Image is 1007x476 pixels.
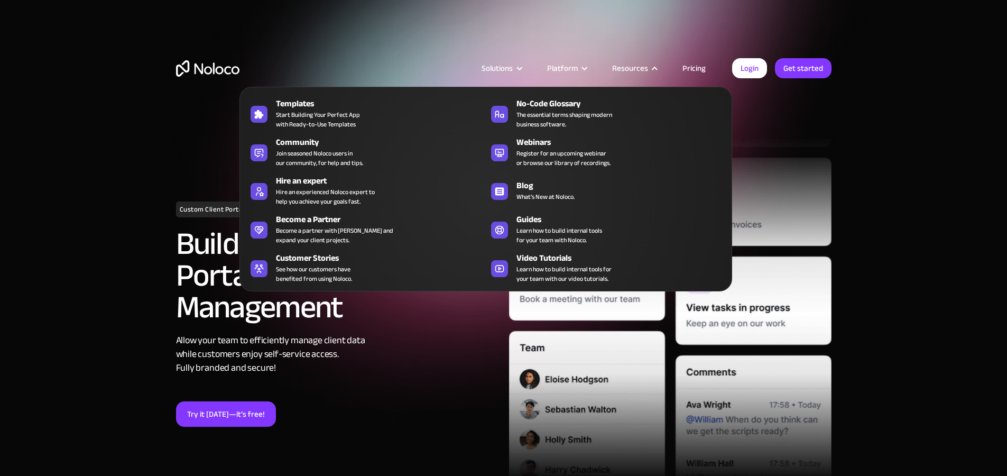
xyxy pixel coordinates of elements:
[176,401,276,427] a: Try it [DATE]—it’s free!
[516,252,731,264] div: Video Tutorials
[486,95,726,131] a: No-Code GlossaryThe essential terms shaping modernbusiness software.
[276,264,352,283] span: See how our customers have benefited from using Noloco.
[516,264,612,283] span: Learn how to build internal tools for your team with our video tutorials.
[176,60,239,77] a: home
[176,202,273,217] h1: Custom Client Portal Builder
[276,252,491,264] div: Customer Stories
[516,136,731,149] div: Webinars
[468,61,534,75] div: Solutions
[176,228,498,323] h2: Build a Custom Client Portal for Seamless Client Management
[547,61,578,75] div: Platform
[245,172,486,208] a: Hire an expertHire an experienced Noloco expert tohelp you achieve your goals fast.
[775,58,832,78] a: Get started
[534,61,599,75] div: Platform
[516,149,611,168] span: Register for an upcoming webinar or browse our library of recordings.
[482,61,513,75] div: Solutions
[245,250,486,286] a: Customer StoriesSee how our customers havebenefited from using Noloco.
[276,136,491,149] div: Community
[276,110,360,129] span: Start Building Your Perfect App with Ready-to-Use Templates
[239,72,732,291] nav: Resources
[516,213,731,226] div: Guides
[276,97,491,110] div: Templates
[516,97,731,110] div: No-Code Glossary
[276,213,491,226] div: Become a Partner
[486,134,726,170] a: WebinarsRegister for an upcoming webinaror browse our library of recordings.
[669,61,719,75] a: Pricing
[612,61,648,75] div: Resources
[486,211,726,247] a: GuidesLearn how to build internal toolsfor your team with Noloco.
[276,149,363,168] span: Join seasoned Noloco users in our community, for help and tips.
[599,61,669,75] div: Resources
[176,334,498,375] div: Allow your team to efficiently manage client data while customers enjoy self-service access. Full...
[245,95,486,131] a: TemplatesStart Building Your Perfect Appwith Ready-to-Use Templates
[516,110,612,129] span: The essential terms shaping modern business software.
[516,226,602,245] span: Learn how to build internal tools for your team with Noloco.
[276,175,491,187] div: Hire an expert
[516,179,731,192] div: Blog
[516,192,575,202] span: What's New at Noloco.
[245,134,486,170] a: CommunityJoin seasoned Noloco users inour community, for help and tips.
[245,211,486,247] a: Become a PartnerBecome a partner with [PERSON_NAME] andexpand your client projects.
[276,226,393,245] div: Become a partner with [PERSON_NAME] and expand your client projects.
[486,172,726,208] a: BlogWhat's New at Noloco.
[276,187,375,206] div: Hire an experienced Noloco expert to help you achieve your goals fast.
[486,250,726,286] a: Video TutorialsLearn how to build internal tools foryour team with our video tutorials.
[732,58,767,78] a: Login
